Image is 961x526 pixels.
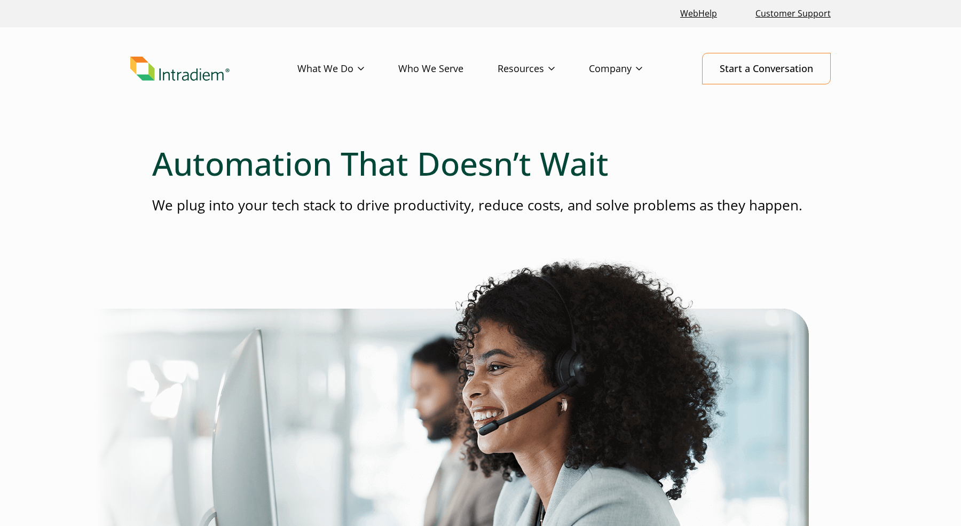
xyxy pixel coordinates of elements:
a: Who We Serve [398,53,498,84]
a: Link to homepage of Intradiem [130,57,297,81]
a: Company [589,53,676,84]
img: Intradiem [130,57,230,81]
p: We plug into your tech stack to drive productivity, reduce costs, and solve problems as they happen. [152,195,809,215]
a: Customer Support [751,2,835,25]
a: What We Do [297,53,398,84]
a: Resources [498,53,589,84]
a: Link opens in a new window [676,2,721,25]
h1: Automation That Doesn’t Wait [152,144,809,183]
a: Start a Conversation [702,53,831,84]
